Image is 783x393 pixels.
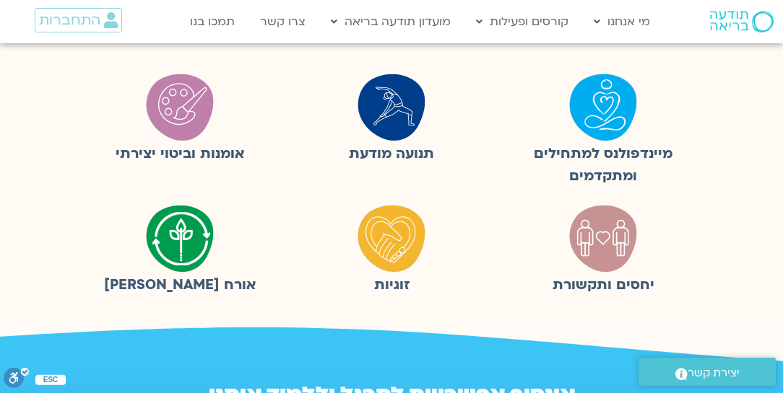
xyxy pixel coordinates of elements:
[81,143,278,165] figcaption: אומנות וביטוי יצירתי
[688,363,740,383] span: יצירת קשר
[183,8,242,35] a: תמכו בנו
[293,143,490,165] figcaption: תנועה מודעת
[505,143,702,187] figcaption: מיינדפולנס למתחילים ומתקדמים
[639,358,776,386] a: יצירת קשר
[469,8,576,35] a: קורסים ופעילות
[35,8,122,32] a: התחברות
[81,274,278,296] figcaption: אורח [PERSON_NAME]
[587,8,657,35] a: מי אנחנו
[710,11,774,32] img: תודעה בריאה
[505,274,702,296] figcaption: יחסים ותקשורת
[293,274,490,296] figcaption: זוגיות
[39,12,100,28] span: התחברות
[324,8,458,35] a: מועדון תודעה בריאה
[253,8,313,35] a: צרו קשר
